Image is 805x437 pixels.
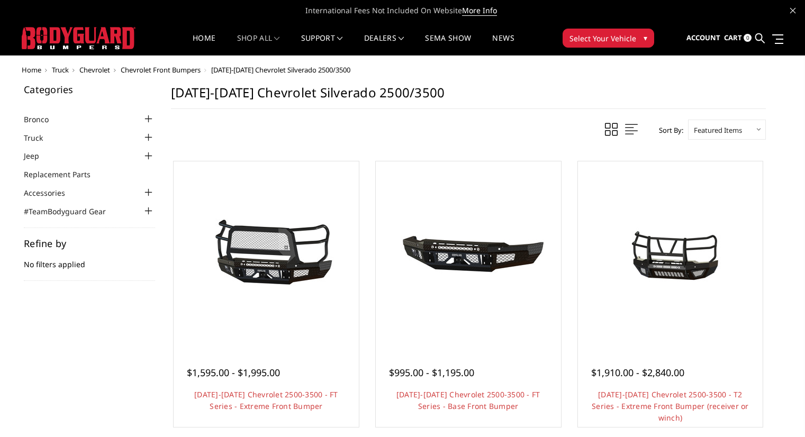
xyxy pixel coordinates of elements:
a: Account [686,24,720,52]
a: 2024-2025 Chevrolet 2500-3500 - FT Series - Base Front Bumper 2024-2025 Chevrolet 2500-3500 - FT ... [378,164,558,344]
span: [DATE]-[DATE] Chevrolet Silverado 2500/3500 [211,65,350,75]
h5: Categories [24,85,155,94]
span: ▾ [644,32,647,43]
a: Chevrolet Front Bumpers [121,65,201,75]
span: $995.00 - $1,195.00 [389,366,474,379]
a: Chevrolet [79,65,110,75]
div: No filters applied [24,239,155,281]
span: 0 [744,34,752,42]
a: SEMA Show [425,34,471,55]
a: Accessories [24,187,78,198]
label: Sort By: [653,122,683,138]
a: Replacement Parts [24,169,104,180]
a: [DATE]-[DATE] Chevrolet 2500-3500 - FT Series - Base Front Bumper [396,389,540,411]
span: $1,595.00 - $1,995.00 [187,366,280,379]
a: Bronco [24,114,62,125]
span: Select Your Vehicle [569,33,636,44]
a: Support [301,34,343,55]
img: BODYGUARD BUMPERS [22,27,135,49]
span: $1,910.00 - $2,840.00 [591,366,684,379]
a: 2024-2025 Chevrolet 2500-3500 - FT Series - Extreme Front Bumper 2024-2025 Chevrolet 2500-3500 - ... [176,164,356,344]
a: 2024-2025 Chevrolet 2500-3500 - T2 Series - Extreme Front Bumper (receiver or winch) 2024-2025 Ch... [581,164,761,344]
a: shop all [237,34,280,55]
a: Truck [24,132,56,143]
h5: Refine by [24,239,155,248]
a: [DATE]-[DATE] Chevrolet 2500-3500 - FT Series - Extreme Front Bumper [194,389,338,411]
a: [DATE]-[DATE] Chevrolet 2500-3500 - T2 Series - Extreme Front Bumper (receiver or winch) [592,389,749,423]
a: #TeamBodyguard Gear [24,206,119,217]
h1: [DATE]-[DATE] Chevrolet Silverado 2500/3500 [171,85,766,109]
a: News [492,34,514,55]
span: Account [686,33,720,42]
a: Home [193,34,215,55]
span: Cart [724,33,742,42]
a: Jeep [24,150,52,161]
a: Dealers [364,34,404,55]
button: Select Your Vehicle [563,29,654,48]
a: Home [22,65,41,75]
a: More Info [462,5,497,16]
a: Truck [52,65,69,75]
a: Cart 0 [724,24,752,52]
